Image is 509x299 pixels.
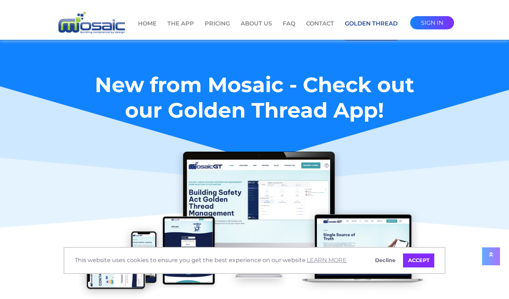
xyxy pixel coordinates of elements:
[410,16,454,29] a: sign in
[76,72,433,152] h2: New from Mosaic - Check out our Golden Thread App!
[345,19,398,41] a: Golden Thread
[306,19,334,40] a: Contact
[403,253,434,268] a: allow cookies
[370,253,401,268] a: deny cookies
[478,267,504,294] iframe: Chat
[75,255,365,266] span: This website uses cookies to ensure you get the best experience on our website
[64,247,445,274] div: cookieconsent
[138,19,157,40] a: Home
[205,19,230,40] a: Pricing
[167,19,194,40] a: The App
[283,19,295,40] a: FAQ
[55,11,127,35] img: logo
[306,255,348,266] a: learn more about cookies
[241,19,272,40] a: About Us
